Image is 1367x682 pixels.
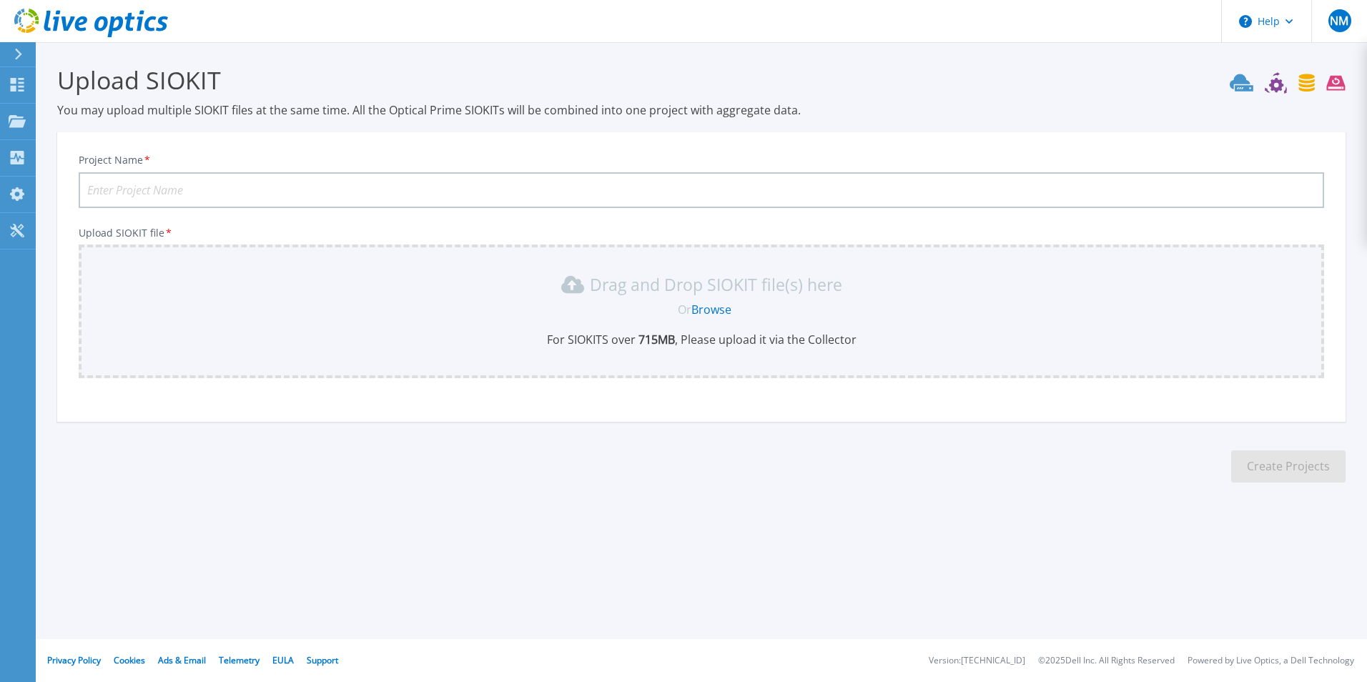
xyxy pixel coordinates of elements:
[272,654,294,666] a: EULA
[929,656,1025,666] li: Version: [TECHNICAL_ID]
[691,302,731,317] a: Browse
[47,654,101,666] a: Privacy Policy
[590,277,842,292] p: Drag and Drop SIOKIT file(s) here
[307,654,338,666] a: Support
[79,172,1324,208] input: Enter Project Name
[1330,15,1348,26] span: NM
[114,654,145,666] a: Cookies
[1038,656,1175,666] li: © 2025 Dell Inc. All Rights Reserved
[79,227,1324,239] p: Upload SIOKIT file
[87,273,1316,347] div: Drag and Drop SIOKIT file(s) here OrBrowseFor SIOKITS over 715MB, Please upload it via the Collector
[678,302,691,317] span: Or
[1231,450,1346,483] button: Create Projects
[79,155,152,165] label: Project Name
[636,332,675,347] b: 715 MB
[158,654,206,666] a: Ads & Email
[57,102,1346,118] p: You may upload multiple SIOKIT files at the same time. All the Optical Prime SIOKITs will be comb...
[1188,656,1354,666] li: Powered by Live Optics, a Dell Technology
[87,332,1316,347] p: For SIOKITS over , Please upload it via the Collector
[219,654,260,666] a: Telemetry
[57,64,1346,97] h3: Upload SIOKIT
